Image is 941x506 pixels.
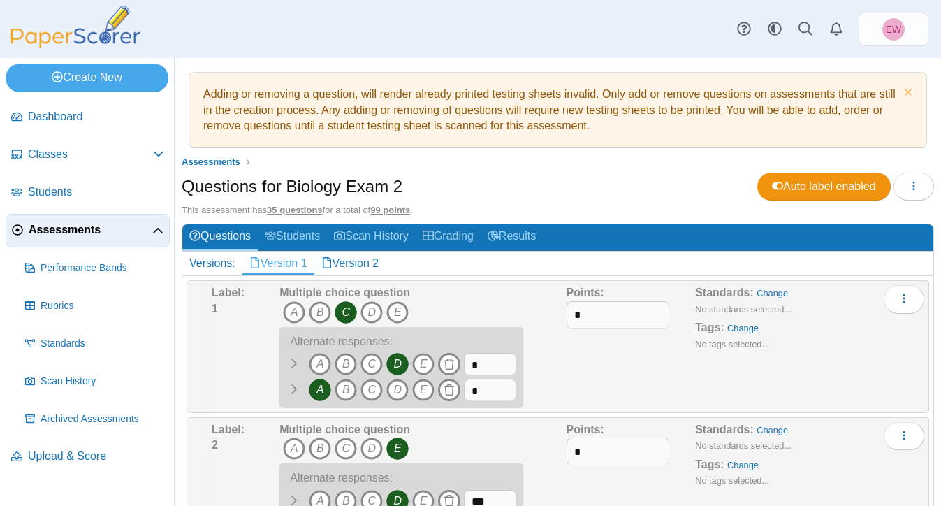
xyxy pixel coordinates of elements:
[695,287,754,298] b: Standards:
[821,14,852,45] a: Alerts
[567,287,604,298] b: Points:
[41,375,164,389] span: Scan History
[309,353,331,375] i: A
[41,412,164,426] span: Archived Assessments
[182,204,934,217] div: This assessment has for a total of .
[727,323,759,333] a: Change
[212,287,245,298] b: Label:
[258,224,327,250] a: Students
[386,301,409,324] i: E
[335,353,357,375] i: B
[6,64,168,92] a: Create New
[6,440,170,474] a: Upload & Score
[309,301,331,324] i: B
[695,475,769,486] small: No tags selected...
[28,147,153,162] span: Classes
[279,424,410,435] b: Multiple choice question
[28,449,164,464] span: Upload & Score
[182,175,402,198] h1: Questions for Biology Exam 2
[178,154,244,171] a: Assessments
[279,334,516,353] div: Alternate responses:
[314,252,386,275] a: Version 2
[20,289,170,323] a: Rubrics
[6,138,170,172] a: Classes
[20,403,170,436] a: Archived Assessments
[695,304,792,315] small: No standards selected...
[212,439,218,451] b: 2
[28,185,164,200] span: Students
[360,438,383,460] i: D
[182,252,242,275] div: Versions:
[360,301,383,324] i: D
[727,460,759,470] a: Change
[360,379,383,401] i: C
[772,180,876,192] span: Auto label enabled
[41,261,164,275] span: Performance Bands
[882,18,905,41] span: Erin Wiley
[20,252,170,285] a: Performance Bands
[859,13,928,46] a: Erin Wiley
[41,337,164,351] span: Standards
[900,87,912,101] a: Dismiss notice
[412,353,435,375] i: E
[386,379,409,401] i: D
[695,440,792,451] small: No standards selected...
[335,301,357,324] i: C
[386,353,409,375] i: D
[6,101,170,134] a: Dashboard
[370,205,410,215] u: 99 points
[279,470,516,489] div: Alternate responses:
[20,365,170,398] a: Scan History
[695,424,754,435] b: Standards:
[6,176,170,210] a: Students
[6,6,145,48] img: PaperScorer
[20,327,170,361] a: Standards
[212,303,218,315] b: 1
[196,80,919,140] div: Adding or removing a question, will render already printed testing sheets invalid. Only add or re...
[29,222,152,238] span: Assessments
[182,224,258,250] a: Questions
[416,224,481,250] a: Grading
[41,299,164,313] span: Rubrics
[695,321,724,333] b: Tags:
[309,438,331,460] i: B
[267,205,322,215] u: 35 questions
[884,285,924,313] button: More options
[335,379,357,401] i: B
[567,424,604,435] b: Points:
[757,288,788,298] a: Change
[757,173,891,201] a: Auto label enabled
[309,379,331,401] i: A
[335,438,357,460] i: C
[695,458,724,470] b: Tags:
[757,425,788,435] a: Change
[886,24,902,34] span: Erin Wiley
[242,252,314,275] a: Version 1
[481,224,543,250] a: Results
[6,214,170,247] a: Assessments
[412,379,435,401] i: E
[182,157,240,167] span: Assessments
[360,353,383,375] i: C
[28,109,164,124] span: Dashboard
[279,287,410,298] b: Multiple choice question
[283,301,305,324] i: A
[884,422,924,450] button: More options
[283,438,305,460] i: A
[327,224,416,250] a: Scan History
[212,424,245,435] b: Label:
[386,438,409,460] i: E
[695,339,769,349] small: No tags selected...
[6,38,145,50] a: PaperScorer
